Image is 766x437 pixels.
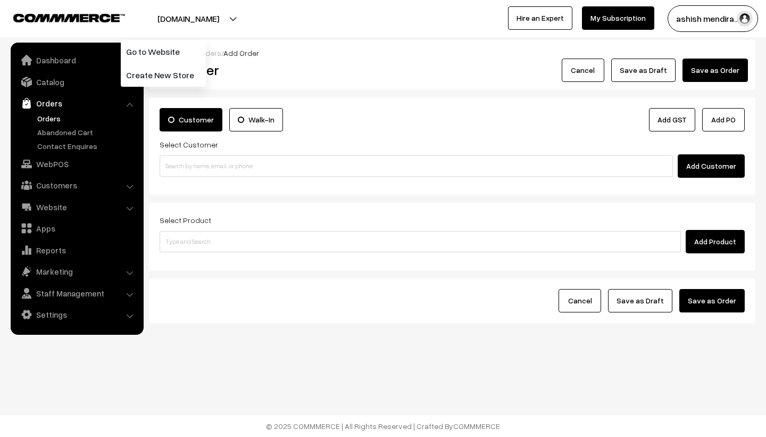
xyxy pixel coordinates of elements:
[13,305,140,324] a: Settings
[737,11,753,27] img: user
[121,40,206,63] a: Go to Website
[13,11,106,23] a: COMMMERCE
[668,5,758,32] button: ashish mendira…
[508,6,572,30] a: Hire an Expert
[160,215,211,226] label: Select Product
[649,108,695,131] a: Add GST
[13,51,140,70] a: Dashboard
[35,127,140,138] a: Abandoned Cart
[13,262,140,281] a: Marketing
[13,154,140,174] a: WebPOS
[121,63,206,87] a: Create New Store
[160,139,218,150] label: Select Customer
[608,289,672,312] button: Save as Draft
[13,219,140,238] a: Apps
[679,289,745,312] button: Save as Order
[13,197,140,217] a: Website
[13,176,140,195] a: Customers
[13,94,140,113] a: Orders
[559,289,601,312] button: Cancel
[582,6,654,30] a: My Subscription
[156,47,748,59] div: / /
[160,231,681,252] input: Type and Search
[35,141,140,152] a: Contact Enquires
[13,72,140,92] a: Catalog
[35,113,140,124] a: Orders
[702,108,745,131] button: Add PO
[223,48,259,57] span: Add Order
[13,241,140,260] a: Reports
[229,108,283,131] label: Walk-In
[562,59,604,82] button: Cancel
[156,62,343,78] h2: Add Order
[120,5,256,32] button: [DOMAIN_NAME]
[682,59,748,82] button: Save as Order
[611,59,676,82] button: Save as Draft
[686,230,745,253] button: Add Product
[160,108,222,131] label: Customer
[198,48,221,57] a: orders
[160,155,673,177] input: Search by name, email, or phone
[13,284,140,303] a: Staff Management
[453,422,500,431] a: COMMMERCE
[678,154,745,178] button: Add Customer
[13,14,125,22] img: COMMMERCE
